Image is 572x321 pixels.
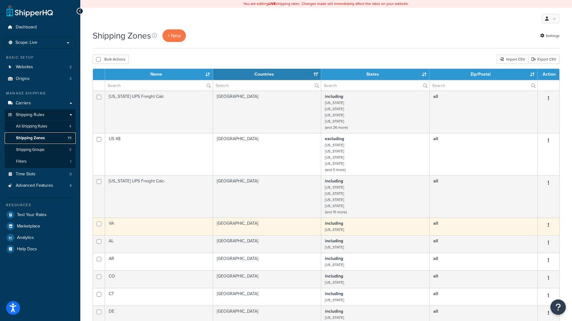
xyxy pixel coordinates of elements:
[5,98,76,109] li: Carriers
[5,109,76,168] li: Shipping Rules
[325,238,343,244] b: including
[16,112,44,118] span: Shipping Rules
[540,31,560,40] a: Settings
[105,218,213,235] td: VA
[5,73,76,85] a: Origins 3
[325,135,344,142] b: excluding
[325,148,344,154] small: [US_STATE]
[17,212,47,218] span: Test Your Rates
[69,124,71,129] span: 4
[5,209,76,220] li: Test Your Rates
[16,135,45,141] span: Shipping Zones
[5,121,76,132] li: All Shipping Rules
[268,1,276,6] b: LIVE
[325,161,344,166] small: [US_STATE]
[433,290,438,297] b: all
[5,180,76,191] a: Advanced Features 4
[325,280,344,285] small: [US_STATE]
[213,133,321,175] td: [GEOGRAPHIC_DATA]
[325,244,344,250] small: [US_STATE]
[325,255,343,262] b: including
[325,262,344,268] small: [US_STATE]
[162,29,186,42] a: + New
[325,185,344,190] small: [US_STATE]
[325,315,344,320] small: [US_STATE]
[15,40,37,45] span: Scope: Live
[528,55,560,64] a: Export CSV
[93,30,151,42] h1: Shipping Zones
[69,65,72,70] span: 2
[5,132,76,144] li: Shipping Zones
[5,244,76,255] li: Help Docs
[213,218,321,235] td: [GEOGRAPHIC_DATA]
[325,100,344,106] small: [US_STATE]
[105,270,213,288] td: CO
[105,235,213,253] td: AL
[105,133,213,175] td: US 48
[5,232,76,243] a: Analytics
[433,238,438,244] b: all
[433,308,438,315] b: all
[213,80,321,91] input: Search
[325,308,343,315] b: including
[93,55,129,64] button: Bulk Actions
[325,209,347,215] small: (and 15 more)
[433,135,438,142] b: all
[105,288,213,306] td: CT
[538,69,559,80] th: Action
[5,121,76,132] a: All Shipping Rules 4
[325,290,343,297] b: including
[5,156,76,167] a: Filters 1
[105,69,213,80] th: Name: activate to sort column ascending
[16,172,36,177] span: Time Slots
[5,61,76,73] li: Websites
[213,69,321,80] th: Countries: activate to sort column ascending
[5,132,76,144] a: Shipping Zones 71
[167,32,181,39] span: + New
[325,220,343,227] b: including
[69,147,71,152] span: 3
[105,253,213,270] td: AR
[325,106,344,112] small: [US_STATE]
[5,221,76,232] a: Marketplace
[325,178,343,184] b: including
[5,156,76,167] li: Filters
[433,220,438,227] b: all
[17,247,37,252] span: Help Docs
[16,65,33,70] span: Websites
[5,169,76,180] a: Time Slots 0
[5,61,76,73] a: Websites 2
[6,5,53,17] a: ShipperHQ Home
[321,80,429,91] input: Search
[69,183,72,188] span: 4
[5,91,76,96] div: Manage Shipping
[68,135,71,141] span: 71
[430,80,537,91] input: Search
[5,144,76,156] a: Shipping Groups 3
[5,169,76,180] li: Time Slots
[325,119,344,124] small: [US_STATE]
[325,155,344,160] small: [US_STATE]
[16,183,53,188] span: Advanced Features
[16,76,30,81] span: Origins
[5,73,76,85] li: Origins
[321,69,429,80] th: States: activate to sort column ascending
[430,69,538,80] th: Zip/Postal: activate to sort column ascending
[213,288,321,306] td: [GEOGRAPHIC_DATA]
[325,93,343,100] b: including
[69,76,72,81] span: 3
[5,144,76,156] li: Shipping Groups
[213,91,321,133] td: [GEOGRAPHIC_DATA]
[433,255,438,262] b: all
[16,159,27,164] span: Filters
[16,147,44,152] span: Shipping Groups
[325,167,346,173] small: (and 5 more)
[17,224,40,229] span: Marketplace
[325,203,344,209] small: [US_STATE]
[5,202,76,208] div: Resources
[325,227,344,232] small: [US_STATE]
[325,125,348,130] small: (and 26 more)
[325,142,344,148] small: [US_STATE]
